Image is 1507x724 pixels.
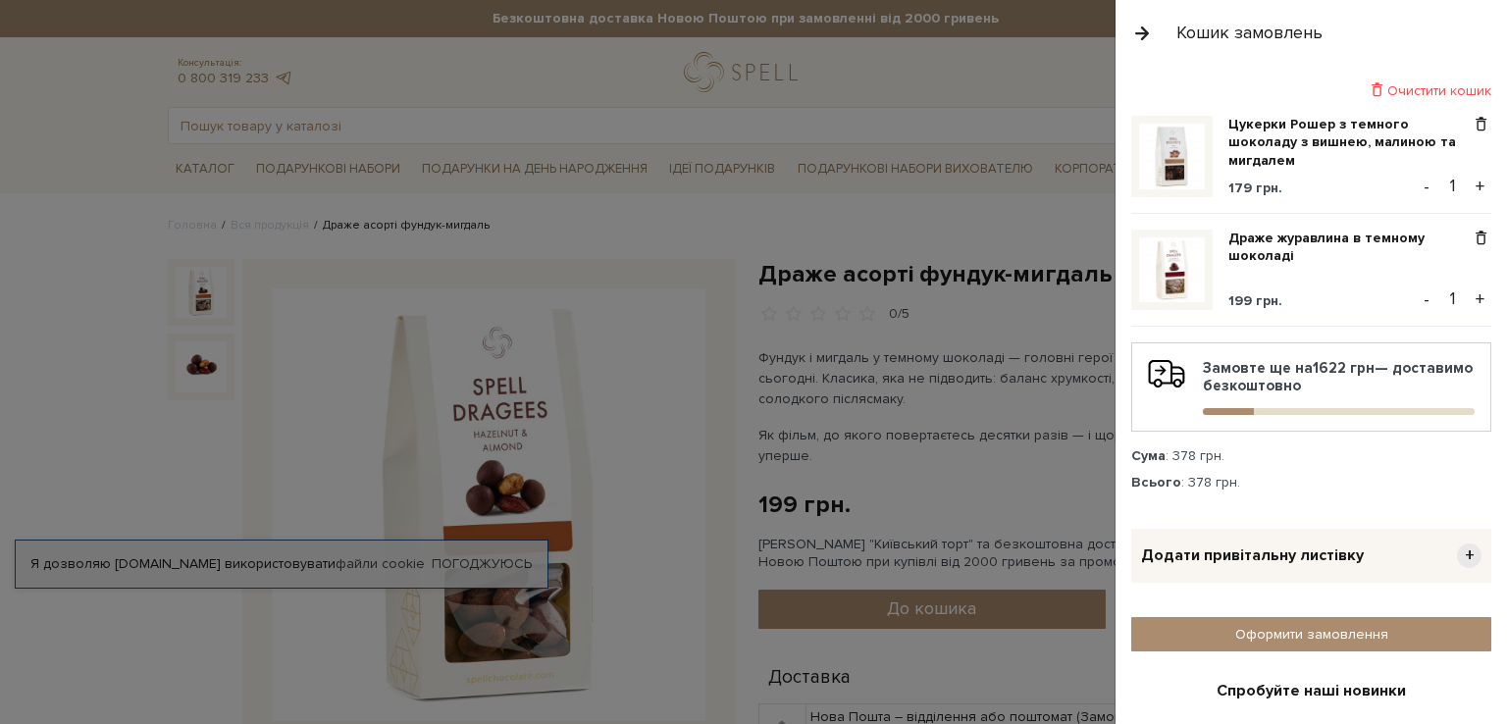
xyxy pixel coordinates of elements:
[1417,284,1436,314] button: -
[1131,617,1491,651] a: Оформити замовлення
[1131,447,1491,465] div: : 378 грн.
[1141,545,1364,566] span: Додати привітальну листівку
[1139,237,1205,303] img: Драже журавлина в темному шоколаді
[1176,22,1323,44] div: Кошик замовлень
[1457,543,1481,568] span: +
[1228,230,1471,265] a: Драже журавлина в темному шоколаді
[1131,81,1491,100] div: Очистити кошик
[1148,359,1475,415] div: Замовте ще на — доставимо безкоштовно
[1313,359,1375,377] b: 1622 грн
[1228,180,1282,196] span: 179 грн.
[1469,284,1491,314] button: +
[1228,292,1282,309] span: 199 грн.
[1131,474,1181,491] strong: Всього
[1143,681,1480,701] div: Спробуйте наші новинки
[1228,116,1471,170] a: Цукерки Рошер з темного шоколаду з вишнею, малиною та мигдалем
[1139,124,1205,189] img: Цукерки Рошер з темного шоколаду з вишнею, малиною та мигдалем
[1417,172,1436,201] button: -
[1469,172,1491,201] button: +
[1131,474,1491,491] div: : 378 грн.
[1131,447,1166,464] strong: Сума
